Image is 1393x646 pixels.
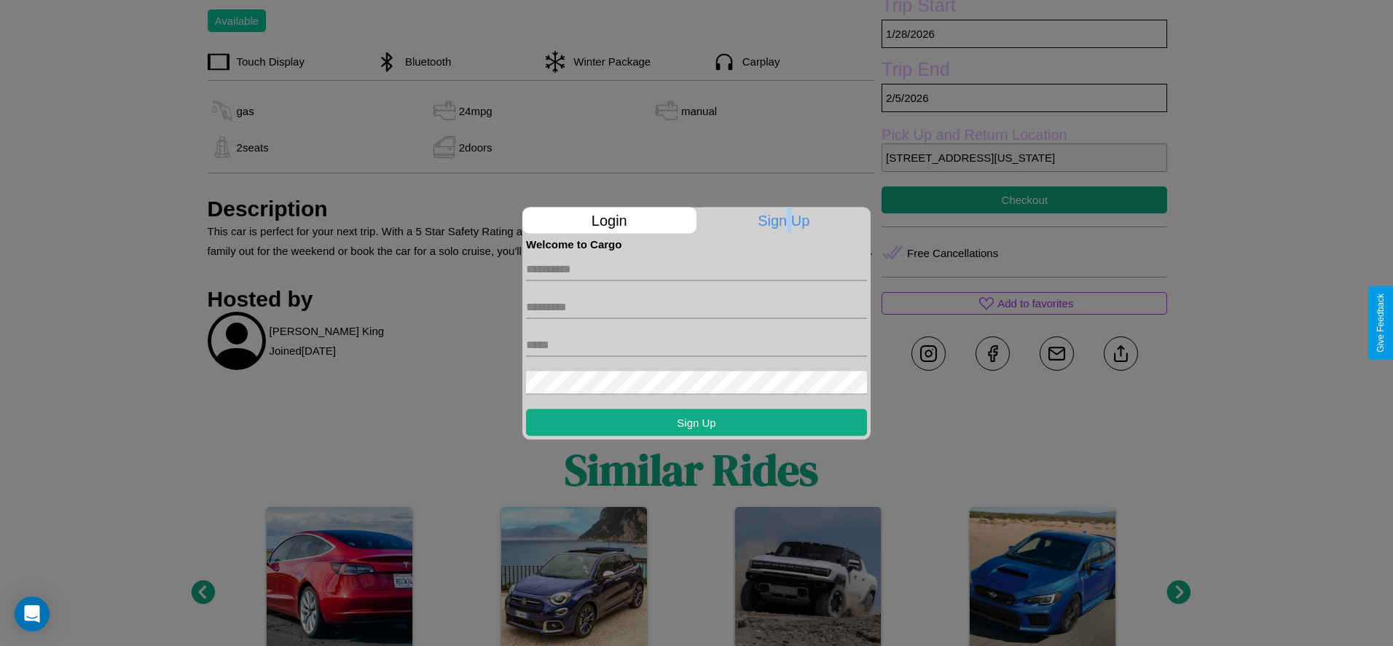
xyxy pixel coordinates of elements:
div: Give Feedback [1376,294,1386,352]
p: Login [522,207,696,233]
button: Sign Up [526,409,867,436]
p: Sign Up [697,207,871,233]
div: Open Intercom Messenger [15,596,50,631]
h4: Welcome to Cargo [526,237,867,250]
